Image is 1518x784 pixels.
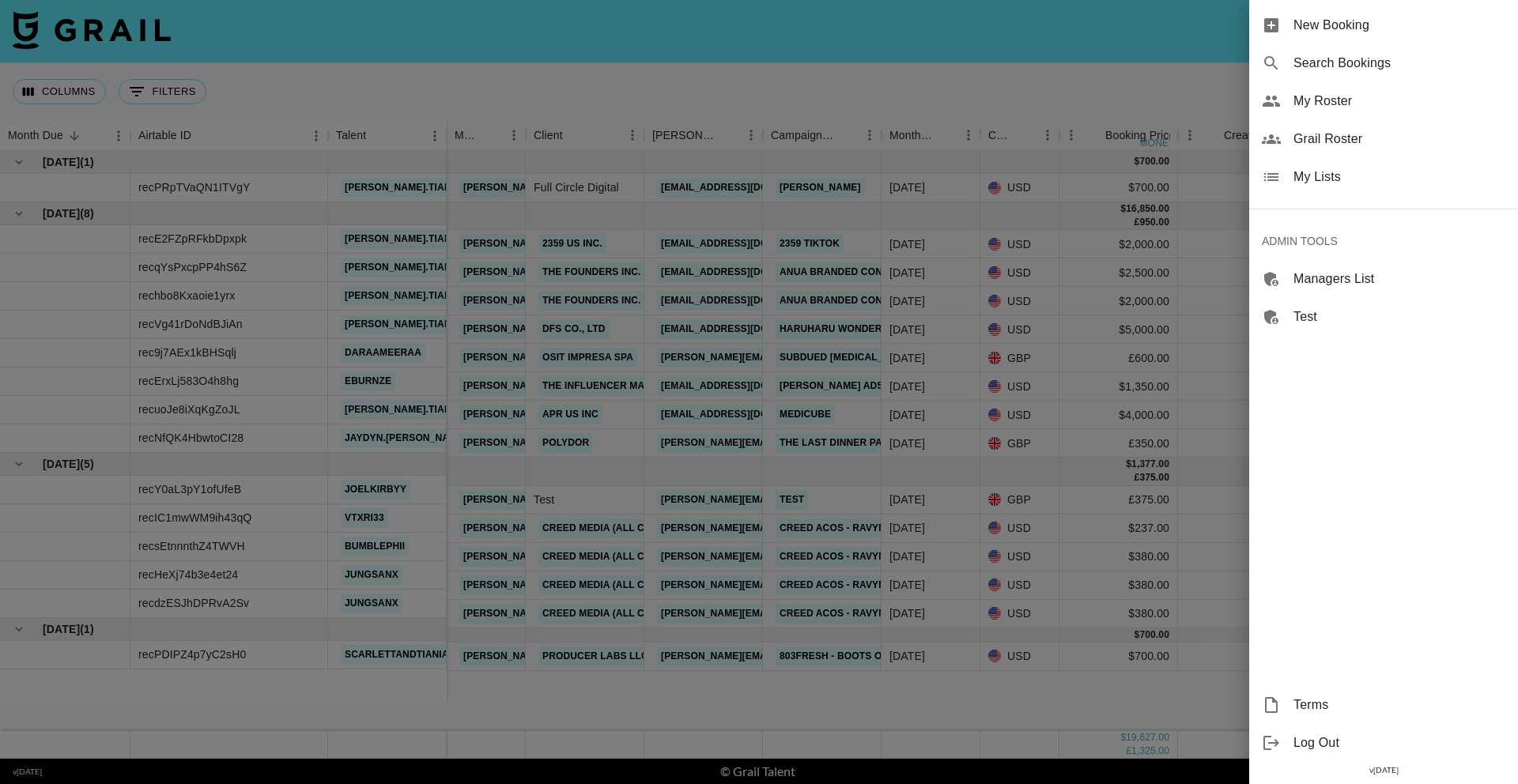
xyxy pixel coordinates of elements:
[1293,92,1505,111] span: My Roster
[1249,724,1518,762] div: Log Out
[1293,54,1505,73] span: Search Bookings
[1293,733,1505,752] span: Log Out
[1249,120,1518,158] div: Grail Roster
[1249,82,1518,120] div: My Roster
[1249,222,1518,260] div: ADMIN TOOLS
[1293,130,1505,149] span: Grail Roster
[1249,762,1518,778] div: v [DATE]
[1293,307,1505,326] span: Test
[1249,6,1518,44] div: New Booking
[1249,298,1518,336] div: Test
[1249,158,1518,196] div: My Lists
[1249,686,1518,724] div: Terms
[1249,44,1518,82] div: Search Bookings
[1249,260,1518,298] div: Managers List
[1293,168,1505,187] span: My Lists
[1293,695,1505,714] span: Terms
[1293,16,1505,35] span: New Booking
[1293,269,1505,288] span: Managers List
